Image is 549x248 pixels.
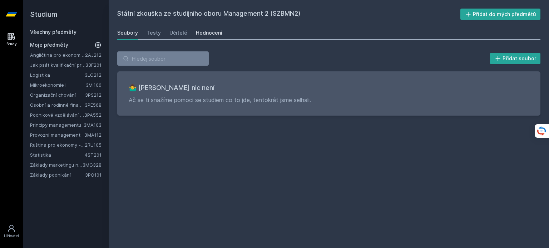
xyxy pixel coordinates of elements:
[85,92,102,98] a: 3PS212
[84,132,102,138] a: 3MA112
[86,82,102,88] a: 3MI106
[117,9,460,20] h2: Státní zkouška ze studijního oboru Management 2 (SZBMN2)
[6,41,17,47] div: Study
[85,62,102,68] a: 33F201
[30,51,85,59] a: Angličtina pro ekonomická studia 2 (B2/C1)
[30,151,85,158] a: Statistika
[169,26,187,40] a: Učitelé
[30,29,76,35] a: Všechny předměty
[117,51,209,66] input: Hledej soubor
[85,102,102,108] a: 3PE568
[85,152,102,158] a: 4ST201
[490,53,541,64] button: Přidat soubor
[30,131,84,138] a: Provozní management
[85,52,102,58] a: 2AJ212
[30,121,84,128] a: Principy managementu
[147,26,161,40] a: Testy
[30,141,85,148] a: Ruština pro ekonomy - středně pokročilá úroveň 1 (B1)
[129,96,529,104] p: Ač se ti snažíme pomoci se studiem co to jde, tentokrát jsme selhali.
[30,71,85,79] a: Logistika
[460,9,541,20] button: Přidat do mých předmětů
[85,172,102,178] a: 3PO101
[83,162,102,168] a: 3MG328
[117,29,138,36] div: Soubory
[169,29,187,36] div: Učitelé
[30,61,85,69] a: Jak psát kvalifikační práci
[30,111,84,118] a: Podnikové vzdělávání v praxi
[84,112,102,118] a: 3PA552
[84,122,102,128] a: 3MA103
[30,101,85,108] a: Osobní a rodinné finance
[129,83,529,93] h3: 🤷‍♂️ [PERSON_NAME] nic není
[117,26,138,40] a: Soubory
[196,29,222,36] div: Hodnocení
[85,72,102,78] a: 3LG212
[30,91,85,98] a: Organizační chování
[4,233,19,239] div: Uživatel
[30,161,83,168] a: Základy marketingu na internetu
[1,221,21,242] a: Uživatel
[196,26,222,40] a: Hodnocení
[30,81,86,88] a: Mikroekonomie I
[30,171,85,178] a: Základy podnikání
[85,142,102,148] a: 2RU105
[30,41,68,49] span: Moje předměty
[147,29,161,36] div: Testy
[1,29,21,50] a: Study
